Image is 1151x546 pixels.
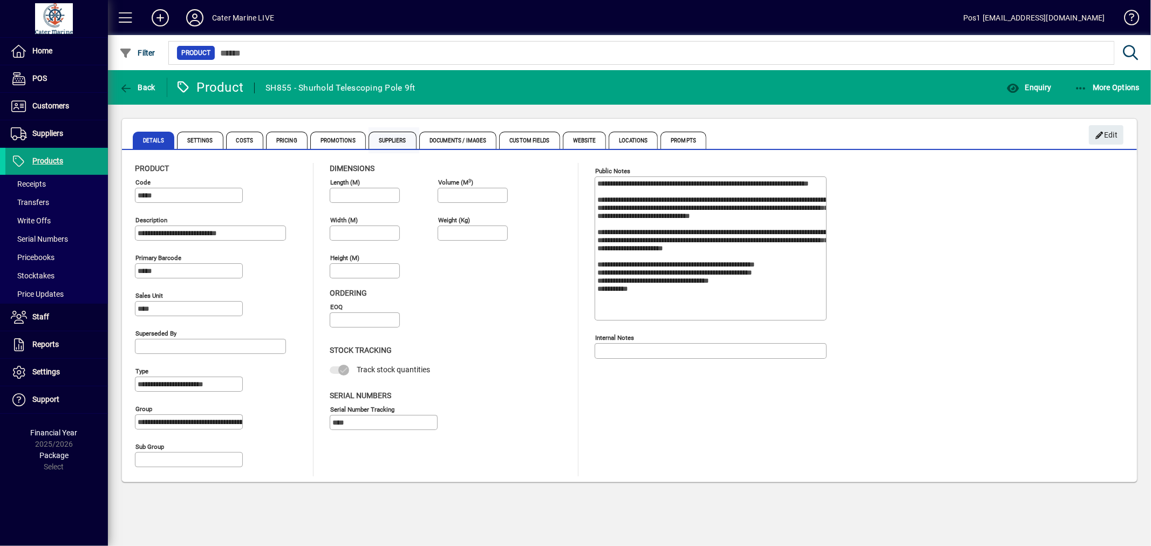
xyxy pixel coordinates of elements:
mat-label: Volume (m ) [438,179,473,186]
span: Edit [1095,126,1118,144]
mat-label: Internal Notes [595,334,634,342]
span: Products [32,156,63,165]
div: Product [175,79,244,96]
a: Suppliers [5,120,108,147]
span: Write Offs [11,216,51,225]
a: Pricebooks [5,248,108,267]
span: Dimensions [330,164,374,173]
span: Support [32,395,59,404]
span: Suppliers [369,132,417,149]
a: Settings [5,359,108,386]
a: Transfers [5,193,108,211]
button: Back [117,78,158,97]
span: Package [39,451,69,460]
span: Documents / Images [419,132,497,149]
span: Back [119,83,155,92]
span: Serial Numbers [330,391,391,400]
span: Filter [119,49,155,57]
a: Home [5,38,108,65]
mat-label: Type [135,367,148,375]
span: Settings [177,132,223,149]
a: Reports [5,331,108,358]
mat-label: Width (m) [330,216,358,224]
app-page-header-button: Back [108,78,167,97]
a: Support [5,386,108,413]
span: Staff [32,312,49,321]
mat-label: Code [135,179,151,186]
span: Details [133,132,174,149]
span: Receipts [11,180,46,188]
span: Product [181,47,210,58]
mat-label: Height (m) [330,254,359,262]
button: Profile [178,8,212,28]
span: Locations [609,132,658,149]
a: Knowledge Base [1116,2,1138,37]
div: Cater Marine LIVE [212,9,274,26]
button: Add [143,8,178,28]
span: Enquiry [1006,83,1051,92]
span: Stocktakes [11,271,55,280]
mat-label: EOQ [330,303,343,311]
span: Website [563,132,607,149]
sup: 3 [468,178,471,183]
mat-label: Sales unit [135,292,163,299]
mat-label: Sub group [135,443,164,451]
a: Receipts [5,175,108,193]
a: Stocktakes [5,267,108,285]
a: Staff [5,304,108,331]
a: POS [5,65,108,92]
mat-label: Public Notes [595,167,630,175]
mat-label: Weight (Kg) [438,216,470,224]
button: Edit [1089,125,1123,145]
span: Pricebooks [11,253,55,262]
span: Costs [226,132,264,149]
mat-label: Superseded by [135,330,176,337]
span: Transfers [11,198,49,207]
span: Settings [32,367,60,376]
div: Pos1 [EMAIL_ADDRESS][DOMAIN_NAME] [963,9,1105,26]
span: Custom Fields [499,132,560,149]
button: More Options [1072,78,1143,97]
span: Ordering [330,289,367,297]
mat-label: Serial Number tracking [330,405,394,413]
span: Financial Year [31,428,78,437]
mat-label: Length (m) [330,179,360,186]
span: Serial Numbers [11,235,68,243]
mat-label: Description [135,216,167,224]
a: Price Updates [5,285,108,303]
a: Customers [5,93,108,120]
mat-label: Primary barcode [135,254,181,262]
span: Customers [32,101,69,110]
span: Pricing [266,132,308,149]
div: SH855 - Shurhold Telescoping Pole 9ft [265,79,415,97]
button: Enquiry [1004,78,1054,97]
a: Write Offs [5,211,108,230]
span: More Options [1074,83,1140,92]
span: POS [32,74,47,83]
span: Prompts [660,132,706,149]
mat-label: Group [135,405,152,413]
span: Track stock quantities [357,365,430,374]
span: Suppliers [32,129,63,138]
a: Serial Numbers [5,230,108,248]
span: Promotions [310,132,366,149]
span: Product [135,164,169,173]
span: Reports [32,340,59,349]
span: Price Updates [11,290,64,298]
button: Filter [117,43,158,63]
span: Stock Tracking [330,346,392,354]
span: Home [32,46,52,55]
